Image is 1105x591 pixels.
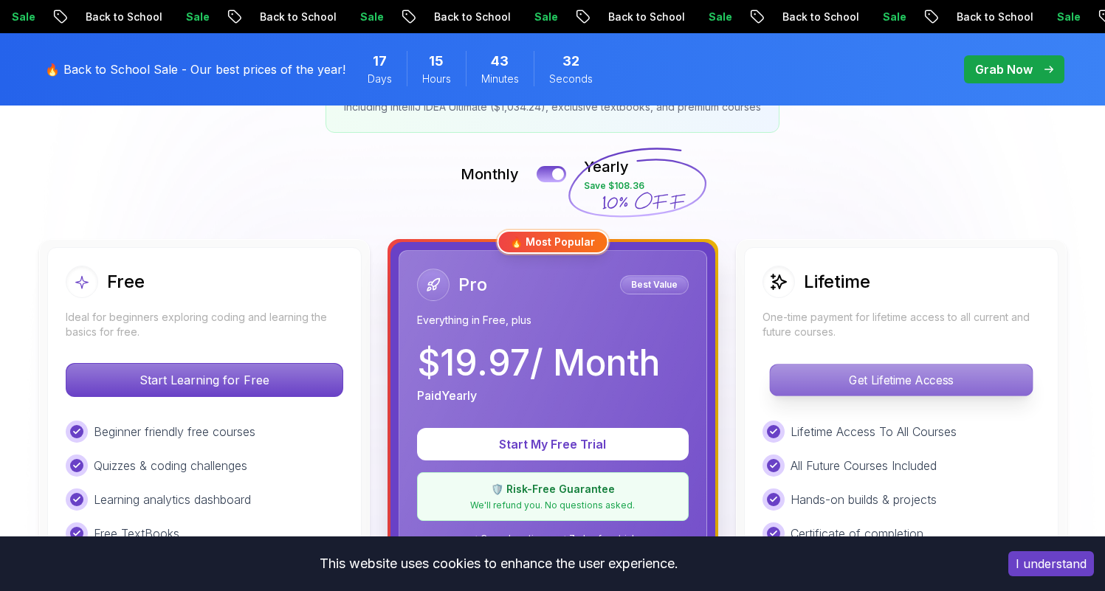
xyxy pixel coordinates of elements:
[373,51,387,72] span: 17 Days
[481,72,519,86] span: Minutes
[419,10,519,24] p: Back to School
[368,72,392,86] span: Days
[107,270,145,294] h2: Free
[66,373,343,387] a: Start Learning for Free
[867,10,915,24] p: Sale
[763,373,1040,387] a: Get Lifetime Access
[593,10,693,24] p: Back to School
[94,457,247,474] p: Quizzes & coding challenges
[458,273,487,297] h2: Pro
[1008,551,1094,576] button: Accept cookies
[461,164,519,184] p: Monthly
[417,313,689,328] p: Everything in Free, plus
[171,10,218,24] p: Sale
[429,51,444,72] span: 15 Hours
[767,10,867,24] p: Back to School
[791,457,937,474] p: All Future Courses Included
[45,61,345,78] p: 🔥 Back to School Sale - Our best prices of the year!
[1042,10,1089,24] p: Sale
[417,387,477,404] p: Paid Yearly
[344,100,761,114] p: Including IntelliJ IDEA Ultimate ($1,034.24), exclusive textbooks, and premium courses
[560,533,634,545] span: ✓ 7-day free trial
[791,525,923,542] p: Certificate of completion
[417,345,660,381] p: $ 19.97 / Month
[562,51,579,72] span: 32 Seconds
[941,10,1042,24] p: Back to School
[770,364,1032,395] p: Get Lifetime Access
[66,363,343,397] button: Start Learning for Free
[70,10,171,24] p: Back to School
[519,10,566,24] p: Sale
[549,72,593,86] span: Seconds
[417,428,689,460] button: Start My Free Trial
[975,61,1033,78] p: Grab Now
[244,10,345,24] p: Back to School
[94,525,179,542] p: Free TextBooks
[417,437,689,452] a: Start My Free Trial
[94,423,255,440] p: Beginner friendly free courses
[763,310,1040,339] p: One-time payment for lifetime access to all current and future courses.
[791,423,957,440] p: Lifetime Access To All Courses
[427,482,679,497] p: 🛡️ Risk-Free Guarantee
[11,547,986,580] div: This website uses cookies to enhance the user experience.
[769,364,1033,396] button: Get Lifetime Access
[622,277,686,292] p: Best Value
[804,270,870,294] h2: Lifetime
[94,491,251,508] p: Learning analytics dashboard
[345,10,392,24] p: Sale
[471,533,548,545] span: ✓ Cancel anytime
[693,10,740,24] p: Sale
[422,72,451,86] span: Hours
[66,364,342,396] p: Start Learning for Free
[427,500,679,511] p: We'll refund you. No questions asked.
[435,435,671,453] p: Start My Free Trial
[791,491,937,508] p: Hands-on builds & projects
[491,51,509,72] span: 43 Minutes
[66,310,343,339] p: Ideal for beginners exploring coding and learning the basics for free.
